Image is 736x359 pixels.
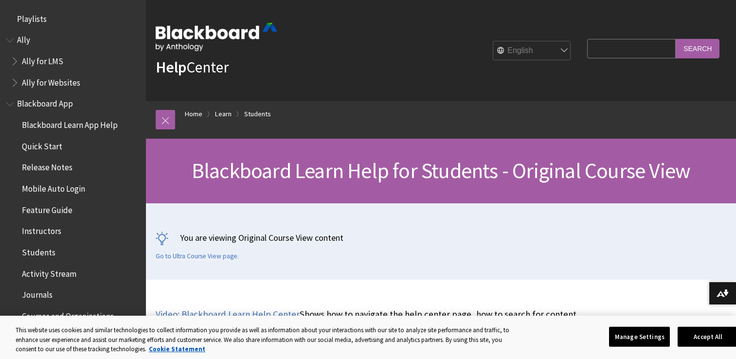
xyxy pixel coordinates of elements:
span: Blackboard App [17,96,73,109]
a: Home [185,108,202,120]
span: Instructors [22,223,61,236]
a: More information about your privacy, opens in a new tab [149,345,205,353]
strong: Help [156,57,186,77]
input: Search [676,39,719,58]
select: Site Language Selector [493,41,571,61]
span: Activity Stream [22,266,76,279]
p: You are viewing Original Course View content [156,232,726,244]
nav: Book outline for Playlists [6,11,140,27]
span: Playlists [17,11,47,24]
span: Courses and Organizations [22,308,114,321]
p: Shows how to navigate the help center page, how to search for content and how to differentiate be... [156,308,582,333]
span: Journals [22,287,53,300]
button: Manage Settings [609,326,670,347]
a: Students [244,108,271,120]
span: Ally for Websites [22,74,80,88]
span: Ally for LMS [22,53,63,66]
a: Go to Ultra Course View page. [156,252,239,261]
span: Ally [17,32,30,45]
span: Students [22,244,55,257]
a: Video: Blackboard Learn Help Center [156,308,300,320]
nav: Book outline for Anthology Ally Help [6,32,140,91]
span: Mobile Auto Login [22,180,85,194]
span: Blackboard Learn App Help [22,117,118,130]
span: Feature Guide [22,202,72,215]
span: Quick Start [22,138,62,151]
div: This website uses cookies and similar technologies to collect information you provide as well as ... [16,325,515,354]
img: Blackboard by Anthology [156,23,277,51]
a: Learn [215,108,232,120]
span: Blackboard Learn Help for Students - Original Course View [192,157,690,184]
a: HelpCenter [156,57,229,77]
span: Release Notes [22,160,72,173]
